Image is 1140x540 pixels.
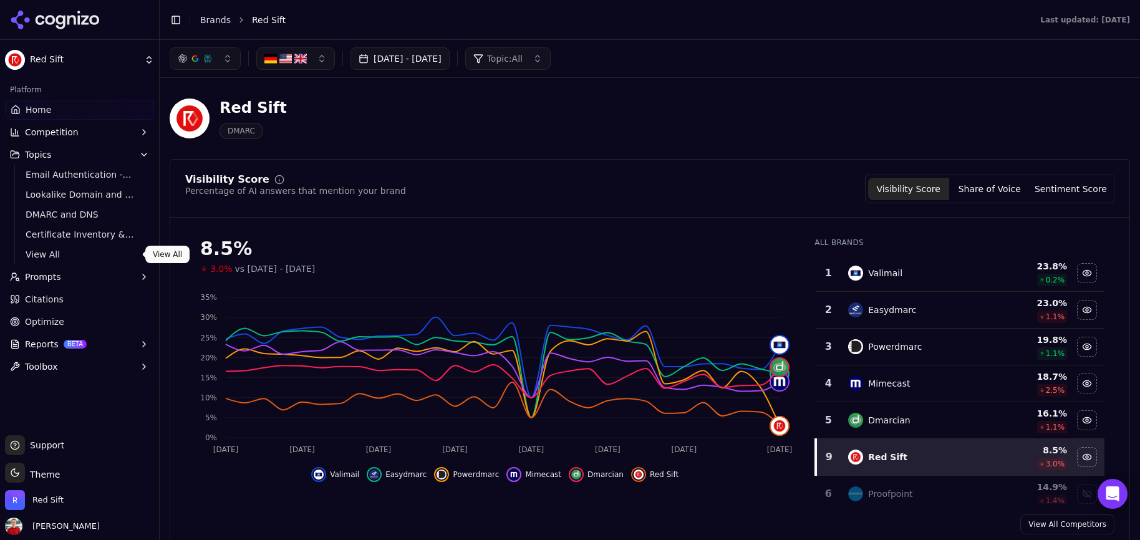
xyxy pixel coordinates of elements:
div: Last updated: [DATE] [1040,15,1130,25]
div: 23.0 % [993,297,1068,309]
img: Germany [264,52,277,65]
span: 3.0% [210,263,233,275]
button: Toolbox [5,357,154,377]
tr: 6proofpointProofpoint14.9%1.4%Show proofpoint data [816,476,1104,513]
img: United States [279,52,292,65]
div: Valimail [868,267,902,279]
span: Optimize [25,316,64,328]
div: Red Sift [868,451,907,463]
img: easydmarc [369,470,379,480]
span: Support [25,439,64,451]
span: DMARC [220,123,263,139]
img: red sift [848,450,863,465]
div: Easydmarc [868,304,916,316]
a: View All Competitors [1020,514,1114,534]
tspan: [DATE] [366,445,392,454]
button: Hide easydmarc data [1077,300,1097,320]
img: valimail [771,336,788,354]
span: Certificate Inventory & Monitoring [26,228,134,241]
div: 9 [822,450,836,465]
img: red sift [771,417,788,435]
span: Competition [25,126,79,138]
span: Red Sift [650,470,679,480]
button: Share of Voice [949,178,1030,200]
span: Easydmarc [385,470,427,480]
div: 8.5 % [993,444,1068,456]
tr: 2easydmarcEasydmarc23.0%1.1%Hide easydmarc data [816,292,1104,329]
tspan: [DATE] [289,445,315,454]
span: DMARC and DNS [26,208,134,221]
button: Hide mimecast data [1077,374,1097,393]
span: Lookalike Domain and Brand Protection [26,188,134,201]
a: DMARC and DNS [21,206,139,223]
button: Hide dmarcian data [1077,410,1097,430]
div: 3 [821,339,836,354]
img: red sift [634,470,644,480]
button: Open user button [5,518,100,535]
button: Hide powerdmarc data [1077,337,1097,357]
div: All Brands [814,238,1104,248]
img: United Kingdom [294,52,307,65]
span: Citations [25,293,64,306]
img: Red Sift [5,490,25,510]
div: 18.7 % [993,370,1068,383]
img: dmarcian [771,359,788,376]
a: Home [5,100,154,120]
tr: 9red siftRed Sift8.5%3.0%Hide red sift data [816,439,1104,476]
p: View All [153,249,182,259]
div: 14.9 % [993,481,1068,493]
div: Visibility Score [185,175,269,185]
button: Show proofpoint data [1077,484,1097,504]
div: Red Sift [220,98,287,118]
tspan: [DATE] [442,445,468,454]
img: easydmarc [848,302,863,317]
span: vs [DATE] - [DATE] [235,263,316,275]
span: Red Sift [252,14,286,26]
a: Email Authentication - Top of Funnel [21,166,139,183]
button: Visibility Score [868,178,949,200]
span: Mimecast [525,470,561,480]
span: Dmarcian [587,470,624,480]
a: Optimize [5,312,154,332]
div: Powerdmarc [868,340,922,353]
tspan: 5% [205,413,217,422]
img: powerdmarc [437,470,447,480]
button: Hide mimecast data [506,467,561,482]
button: Prompts [5,267,154,287]
div: 5 [821,413,836,428]
span: 1.1 % [1046,422,1065,432]
button: Hide red sift data [631,467,679,482]
span: Topic: All [487,52,523,65]
div: 23.8 % [993,260,1068,272]
div: Platform [5,80,154,100]
img: mimecast [509,470,519,480]
tr: 3powerdmarcPowerdmarc19.8%1.1%Hide powerdmarc data [816,329,1104,365]
a: Certificate Inventory & Monitoring [21,226,139,243]
div: Open Intercom Messenger [1098,479,1128,509]
tr: 5dmarcianDmarcian16.1%1.1%Hide dmarcian data [816,402,1104,439]
tspan: [DATE] [213,445,239,454]
span: 1.1 % [1046,349,1065,359]
span: Email Authentication - Top of Funnel [26,168,134,181]
img: powerdmarc [848,339,863,354]
div: 8.5% [200,238,790,260]
tspan: [DATE] [767,445,793,454]
img: Red Sift [170,99,210,138]
span: Red Sift [32,494,64,506]
tr: 1valimailValimail23.8%0.2%Hide valimail data [816,255,1104,292]
tspan: [DATE] [595,445,621,454]
img: mimecast [848,376,863,391]
img: mimecast [771,373,788,390]
img: valimail [848,266,863,281]
span: 1.4 % [1046,496,1065,506]
span: 3.0 % [1046,459,1065,469]
tspan: [DATE] [672,445,697,454]
img: dmarcian [571,470,581,480]
tspan: 15% [200,374,217,382]
div: 2 [821,302,836,317]
span: Red Sift [30,54,139,65]
span: Toolbox [25,360,58,373]
img: Red Sift [5,50,25,70]
button: Topics [5,145,154,165]
span: [PERSON_NAME] [27,521,100,532]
